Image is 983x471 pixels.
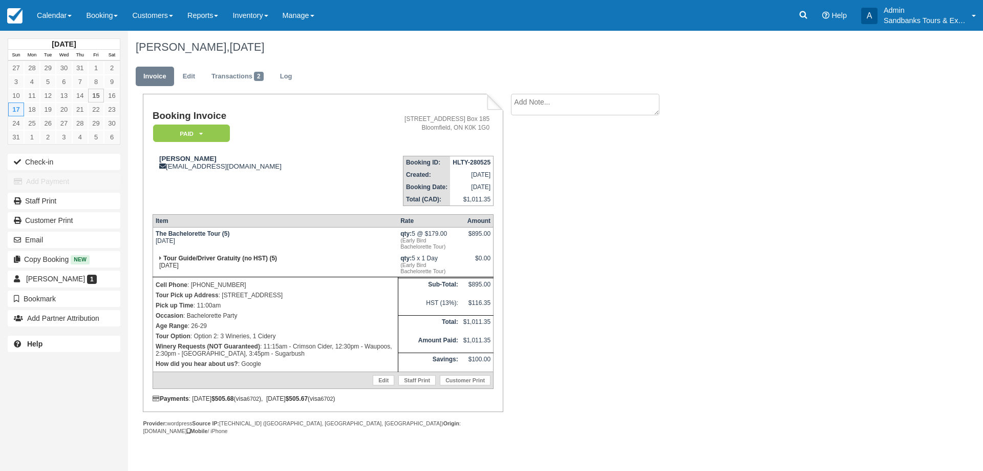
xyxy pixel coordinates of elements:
strong: Payments [153,395,189,402]
div: A [861,8,878,24]
a: Help [8,336,120,352]
strong: Tour Guide/Driver Gratuity (no HST) (5) [163,255,277,262]
div: $0.00 [463,255,490,270]
a: Edit [373,375,394,385]
th: Sat [104,50,120,61]
a: 5 [40,75,56,89]
td: $100.00 [461,353,494,372]
span: 1 [87,275,97,284]
strong: [DATE] [52,40,76,48]
span: [PERSON_NAME] [26,275,85,283]
button: Email [8,232,120,248]
button: Add Partner Attribution [8,310,120,326]
a: 27 [56,116,72,130]
td: $1,011.35 [450,193,493,206]
th: Item [153,215,398,228]
span: New [71,255,90,264]
a: 4 [72,130,88,144]
th: Booking Date: [403,181,450,193]
strong: Origin [443,420,459,426]
div: $895.00 [463,230,490,245]
a: 7 [72,75,88,89]
a: 14 [72,89,88,103]
th: Rate [398,215,461,228]
p: : Bachelorette Party [156,311,395,321]
a: 3 [56,130,72,144]
i: Help [822,12,829,19]
td: [DATE] [153,228,398,253]
a: 16 [104,89,120,103]
address: [STREET_ADDRESS] Box 185 Bloomfield, ON K0K 1G0 [355,115,489,132]
td: $116.35 [461,297,494,316]
a: Paid [153,124,226,143]
strong: $505.67 [286,395,308,402]
em: (Early Bird Bachelorette Tour) [400,262,458,274]
a: 12 [40,89,56,103]
p: : 11:00am [156,300,395,311]
small: 6702 [320,396,333,402]
a: 23 [104,103,120,116]
h1: Booking Invoice [153,111,351,121]
strong: $505.68 [211,395,233,402]
a: 15 [88,89,104,103]
th: Tue [40,50,56,61]
small: 6702 [247,396,259,402]
a: 27 [8,61,24,75]
strong: qty [400,255,412,262]
a: Customer Print [8,212,120,229]
td: [DATE] [153,252,398,277]
th: Mon [24,50,40,61]
button: Bookmark [8,291,120,307]
a: 28 [24,61,40,75]
em: Paid [153,125,230,142]
td: 5 x 1 Day [398,252,461,277]
a: 8 [88,75,104,89]
strong: Pick up Time [156,302,194,309]
a: Staff Print [398,375,436,385]
a: 29 [88,116,104,130]
em: (Early Bird Bachelorette Tour) [400,237,458,250]
h1: [PERSON_NAME], [136,41,858,53]
div: [EMAIL_ADDRESS][DOMAIN_NAME] [153,155,351,170]
a: 11 [24,89,40,103]
td: $895.00 [461,278,494,297]
th: Total (CAD): [403,193,450,206]
a: 30 [104,116,120,130]
a: 17 [8,103,24,116]
th: Thu [72,50,88,61]
strong: qty [400,230,412,237]
a: 18 [24,103,40,116]
a: 6 [56,75,72,89]
a: 20 [56,103,72,116]
span: 2 [254,72,264,81]
a: 30 [56,61,72,75]
p: : 26-29 [156,321,395,331]
td: $1,011.35 [461,315,494,334]
a: 1 [24,130,40,144]
strong: How did you hear about us? [156,360,238,367]
a: 2 [104,61,120,75]
strong: Tour Pick up Address [156,292,219,299]
p: : [STREET_ADDRESS] [156,290,395,300]
a: 19 [40,103,56,116]
th: Wed [56,50,72,61]
a: 24 [8,116,24,130]
strong: The Bachelorette Tour (5) [156,230,229,237]
span: [DATE] [229,40,264,53]
th: Booking ID: [403,156,450,169]
strong: Winery Requests (NOT Guaranteed) [156,343,260,350]
a: Edit [175,67,203,87]
p: : Google [156,359,395,369]
th: Amount Paid: [398,334,461,353]
p: Sandbanks Tours & Experiences [884,15,966,26]
button: Check-in [8,154,120,170]
strong: Age Range [156,322,188,330]
a: Staff Print [8,193,120,209]
td: HST (13%): [398,297,461,316]
a: 22 [88,103,104,116]
a: Invoice [136,67,174,87]
a: Customer Print [440,375,490,385]
th: Created: [403,169,450,181]
a: [PERSON_NAME] 1 [8,271,120,287]
th: Amount [461,215,494,228]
